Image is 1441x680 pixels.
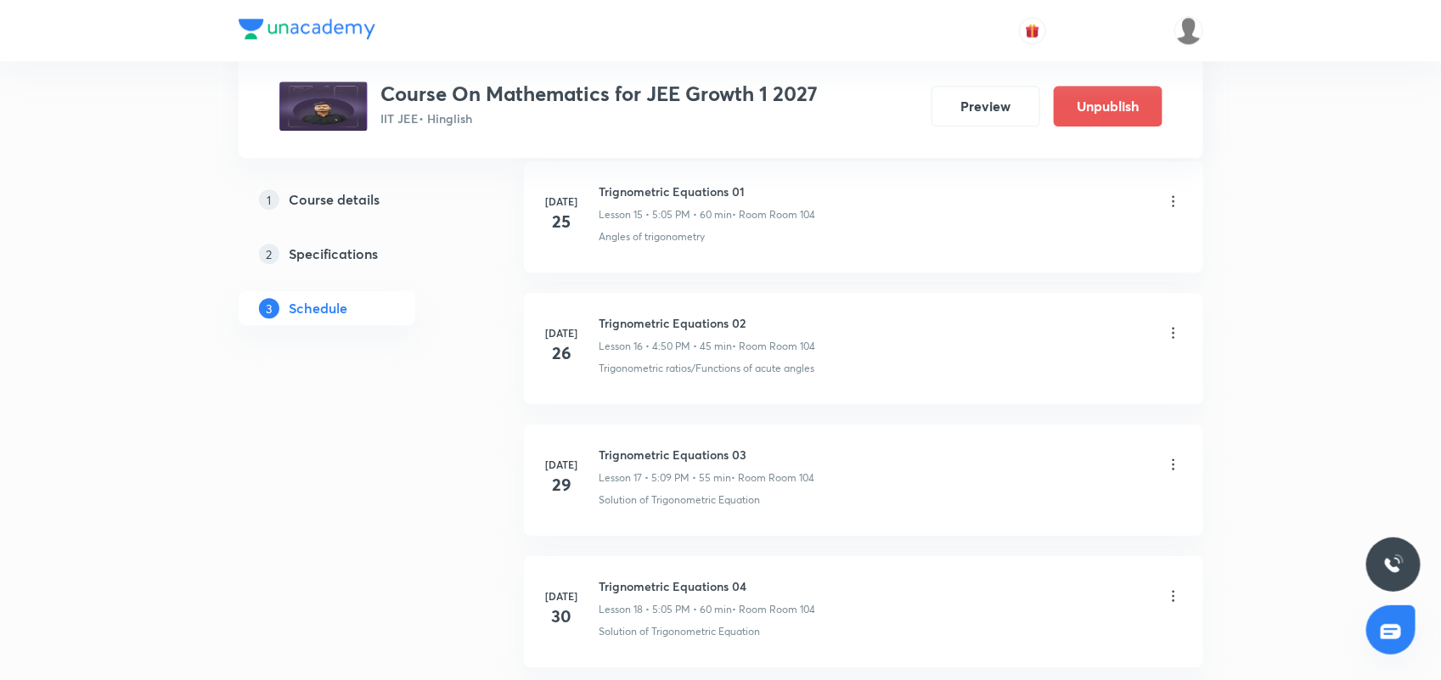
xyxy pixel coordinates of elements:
[1019,17,1046,44] button: avatar
[599,183,816,200] h6: Trignometric Equations 01
[599,229,706,244] p: Angles of trigonometry
[599,207,733,222] p: Lesson 15 • 5:05 PM • 60 min
[290,244,379,264] h5: Specifications
[733,602,816,617] p: • Room Room 104
[599,314,816,332] h6: Trignometric Equations 02
[545,209,579,234] h4: 25
[1054,86,1162,126] button: Unpublish
[239,237,470,271] a: 2Specifications
[932,86,1040,126] button: Preview
[599,602,733,617] p: Lesson 18 • 5:05 PM • 60 min
[599,470,732,486] p: Lesson 17 • 5:09 PM • 55 min
[239,183,470,216] a: 1Course details
[733,339,816,354] p: • Room Room 104
[599,492,761,508] p: Solution of Trigonometric Equation
[1025,23,1040,38] img: avatar
[599,339,733,354] p: Lesson 16 • 4:50 PM • 45 min
[290,298,348,318] h5: Schedule
[279,81,368,131] img: 99999628a34d44c5bec01b30dca2d3eb.jpg
[259,298,279,318] p: 3
[259,244,279,264] p: 2
[239,19,375,43] a: Company Logo
[290,189,380,210] h5: Course details
[732,470,815,486] p: • Room Room 104
[545,604,579,629] h4: 30
[259,189,279,210] p: 1
[545,457,579,472] h6: [DATE]
[1174,16,1203,45] img: Bhuwan Singh
[545,588,579,604] h6: [DATE]
[545,325,579,340] h6: [DATE]
[1383,554,1404,575] img: ttu
[545,340,579,366] h4: 26
[599,361,815,376] p: Trigonometric ratios/Functions of acute angles
[599,624,761,639] p: Solution of Trigonometric Equation
[545,472,579,497] h4: 29
[239,19,375,39] img: Company Logo
[381,110,819,127] p: IIT JEE • Hinglish
[599,446,815,464] h6: Trignometric Equations 03
[599,577,816,595] h6: Trignometric Equations 04
[381,81,819,106] h3: Course On Mathematics for JEE Growth 1 2027
[733,207,816,222] p: • Room Room 104
[545,194,579,209] h6: [DATE]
